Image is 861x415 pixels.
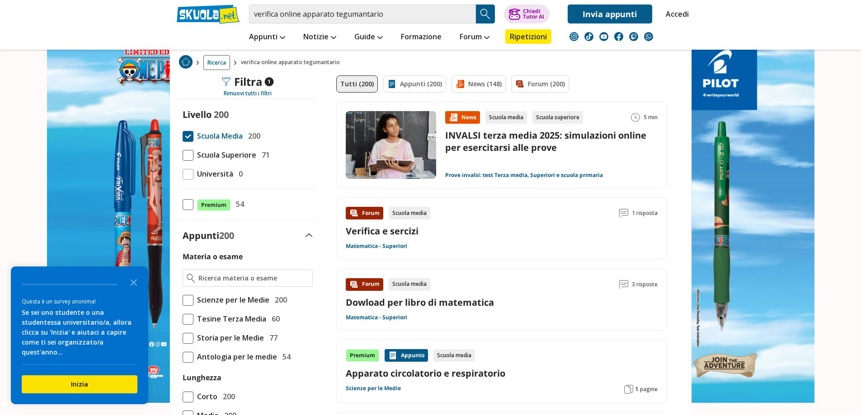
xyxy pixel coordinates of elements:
[214,108,229,121] span: 200
[193,168,233,180] span: Università
[197,199,231,211] span: Premium
[219,229,234,242] span: 200
[271,294,287,306] span: 200
[385,349,428,362] div: Appunto
[198,274,308,283] input: Ricerca materia o esame
[125,273,143,291] button: Close the survey
[619,280,628,289] img: Commenti lettura
[268,313,280,325] span: 60
[635,386,638,393] span: 1
[346,296,494,308] a: Dowload per libro di matematica
[179,55,193,70] a: Home
[183,252,243,261] label: Materia o esame
[445,172,603,179] a: Prove invalsi: test Terza media, Superiori e scuola primaria
[532,111,583,124] div: Scuola superiore
[511,75,569,93] a: Forum (200)
[452,75,506,93] a: News (148)
[644,32,653,41] img: WhatsApp
[445,111,480,124] div: News
[241,55,343,70] span: verifica online apparato tegumantario
[346,367,658,379] a: Apparato circolatorio e respiratorio
[619,209,628,218] img: Commenti lettura
[235,168,243,180] span: 0
[640,386,658,393] span: pagine
[193,351,277,363] span: Antologia per le medie
[301,29,339,46] a: Notizie
[599,32,608,41] img: youtube
[264,77,273,86] span: 1
[485,111,527,124] div: Scuola media
[258,149,270,161] span: 71
[352,29,385,46] a: Guide
[346,278,383,291] div: Forum
[629,32,638,41] img: twitch
[193,130,243,142] span: Scuola Media
[569,32,579,41] img: instagram
[193,332,264,344] span: Storia per le Medie
[183,373,221,382] label: Lunghezza
[523,9,544,19] div: Chiedi Tutor AI
[232,198,244,210] span: 54
[445,129,646,154] a: INVALSI terza media 2025: simulazioni online per esercitarsi alle prove
[631,113,640,122] img: Tempo lettura
[22,297,137,306] div: Questa è un survey anonima!
[266,332,278,344] span: 77
[203,55,230,70] a: Ricerca
[183,108,212,121] label: Livello
[22,375,137,393] button: Inizia
[245,130,260,142] span: 200
[279,351,291,363] span: 54
[247,29,287,46] a: Appunti
[479,7,492,21] img: Cerca appunti, riassunti o versioni
[389,207,430,219] div: Scuola media
[346,242,407,250] a: Matematica - Superiori
[515,79,524,89] img: Forum filtro contenuto
[584,32,593,41] img: tiktok
[456,79,465,89] img: News filtro contenuto
[221,77,231,86] img: Filtra filtri mobile
[449,113,458,122] img: News contenuto
[383,75,446,93] a: Appunti (200)
[336,75,378,93] a: Tutti (200)
[346,385,401,392] a: Scienze per le Medie
[179,55,193,69] img: Home
[346,349,379,362] div: Premium
[476,5,495,23] button: Search Button
[349,280,358,289] img: Forum contenuto
[221,75,273,88] div: Filtra
[183,229,234,242] label: Appunti
[666,5,685,23] a: Accedi
[389,278,430,291] div: Scuola media
[433,349,475,362] div: Scuola media
[388,351,397,360] img: Appunti contenuto
[187,274,195,283] img: Ricerca materia o esame
[249,5,476,23] input: Cerca appunti, riassunti o versioni
[193,294,269,306] span: Scienze per le Medie
[193,313,266,325] span: Tesine Terza Media
[632,278,658,291] span: 3 risposte
[219,391,235,402] span: 200
[179,90,316,97] div: Rimuovi tutti i filtri
[624,385,633,394] img: Pagine
[306,233,313,237] img: Apri e chiudi sezione
[193,391,217,402] span: Corto
[568,5,652,23] a: Invia appunti
[644,111,658,124] span: 5 min
[349,209,358,218] img: Forum contenuto
[193,149,256,161] span: Scuola Superiore
[505,29,551,44] a: Ripetizioni
[346,314,407,321] a: Matematica - Superiori
[346,207,383,219] div: Forum
[346,111,436,179] img: Immagine news
[504,5,550,23] button: ChiediTutor AI
[387,79,396,89] img: Appunti filtro contenuto
[399,29,444,46] a: Formazione
[346,225,419,237] a: Verifica e sercizi
[614,32,623,41] img: facebook
[22,308,137,357] div: Se sei uno studente o una studentessa universitario/a, allora clicca su 'Inizia' e aiutaci a capi...
[11,266,148,404] div: Survey
[632,207,658,219] span: 1 risposta
[457,29,492,46] a: Forum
